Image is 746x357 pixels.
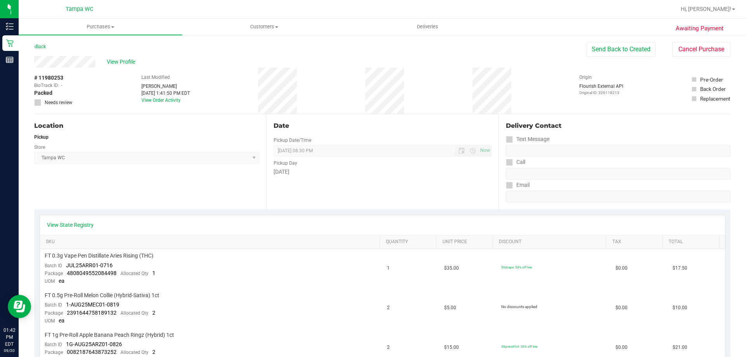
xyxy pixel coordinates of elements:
[387,304,390,312] span: 2
[673,344,687,351] span: $21.00
[45,271,63,276] span: Package
[45,318,55,324] span: UOM
[66,301,119,308] span: 1-AUG25MEC01-0819
[67,270,117,276] span: 4808049552084498
[6,23,14,30] inline-svg: Inventory
[182,19,346,35] a: Customers
[120,310,148,316] span: Allocated Qty
[34,82,59,89] span: BioTrack ID:
[66,6,93,12] span: Tampa WC
[3,327,15,348] p: 01:42 PM EDT
[274,137,311,144] label: Pickup Date/Time
[506,179,530,191] label: Email
[612,239,660,245] a: Tax
[45,331,174,339] span: FT 1g Pre-Roll Apple Banana Peach Ringz (Hybrid) 1ct
[45,99,72,106] span: Needs review
[183,23,345,30] span: Customers
[45,310,63,316] span: Package
[34,121,259,131] div: Location
[387,344,390,351] span: 2
[673,304,687,312] span: $10.00
[141,98,181,103] a: View Order Activity
[66,341,122,347] span: 1G-AUG25ARZ01-0826
[669,239,716,245] a: Total
[499,239,603,245] a: Discount
[45,252,153,259] span: FT 0.3g Vape Pen Distillate Aries Rising (THC)
[700,85,726,93] div: Back Order
[61,82,62,89] span: -
[141,83,190,90] div: [PERSON_NAME]
[46,239,376,245] a: SKU
[506,145,730,157] input: Format: (999) 999-9999
[34,134,49,140] strong: Pickup
[274,168,491,176] div: [DATE]
[34,44,46,49] a: Back
[587,42,655,57] button: Send Back to Created
[3,348,15,354] p: 09/20
[34,89,52,97] span: Packed
[386,239,433,245] a: Quantity
[579,74,592,81] label: Origin
[47,221,94,229] a: View State Registry
[45,350,63,355] span: Package
[443,239,490,245] a: Unit Price
[120,350,148,355] span: Allocated Qty
[141,74,170,81] label: Last Modified
[107,58,138,66] span: View Profile
[59,278,64,284] span: ea
[615,265,627,272] span: $0.00
[66,262,113,268] span: JUL25ARR01-0716
[45,263,62,268] span: Batch ID
[506,121,730,131] div: Delivery Contact
[34,144,45,151] label: Store
[152,310,155,316] span: 2
[681,6,731,12] span: Hi, [PERSON_NAME]!
[45,342,62,347] span: Batch ID
[45,302,62,308] span: Batch ID
[506,134,549,145] label: Text Message
[6,56,14,64] inline-svg: Reports
[444,344,459,351] span: $15.00
[387,265,390,272] span: 1
[501,305,537,309] span: No discounts applied
[406,23,449,30] span: Deliveries
[19,23,182,30] span: Purchases
[673,265,687,272] span: $17.50
[67,349,117,355] span: 0082187643873252
[501,265,532,269] span: 50dvape: 50% off line
[45,279,55,284] span: UOM
[615,304,627,312] span: $0.00
[274,160,297,167] label: Pickup Day
[346,19,509,35] a: Deliveries
[501,345,537,348] span: 30preroll1ct: 30% off line
[120,271,148,276] span: Allocated Qty
[672,42,730,57] button: Cancel Purchase
[141,90,190,97] div: [DATE] 1:41:50 PM EDT
[615,344,627,351] span: $0.00
[506,168,730,179] input: Format: (999) 999-9999
[700,76,723,84] div: Pre-Order
[152,349,155,355] span: 2
[8,295,31,318] iframe: Resource center
[59,317,64,324] span: ea
[506,157,525,168] label: Call
[444,265,459,272] span: $35.00
[579,83,623,96] div: Flourish External API
[67,310,117,316] span: 2391644758189132
[700,95,730,103] div: Replacement
[152,270,155,276] span: 1
[45,292,159,299] span: FT 0.5g Pre-Roll Melon Collie (Hybrid-Sativa) 1ct
[676,24,723,33] span: Awaiting Payment
[274,121,491,131] div: Date
[579,90,623,96] p: Original ID: 326118213
[6,39,14,47] inline-svg: Retail
[34,74,63,82] span: # 11980253
[19,19,182,35] a: Purchases
[444,304,456,312] span: $5.00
